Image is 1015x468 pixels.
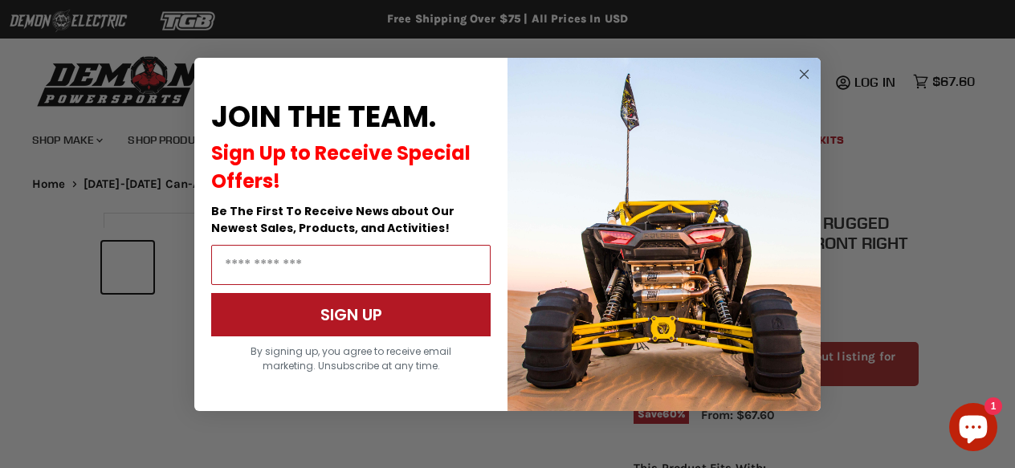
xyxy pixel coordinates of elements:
[211,245,491,285] input: Email Address
[944,403,1002,455] inbox-online-store-chat: Shopify online store chat
[251,344,451,372] span: By signing up, you agree to receive email marketing. Unsubscribe at any time.
[211,293,491,336] button: SIGN UP
[507,58,821,411] img: a9095488-b6e7-41ba-879d-588abfab540b.jpeg
[211,96,436,137] span: JOIN THE TEAM.
[794,64,814,84] button: Close dialog
[211,203,455,236] span: Be The First To Receive News about Our Newest Sales, Products, and Activities!
[211,140,471,194] span: Sign Up to Receive Special Offers!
